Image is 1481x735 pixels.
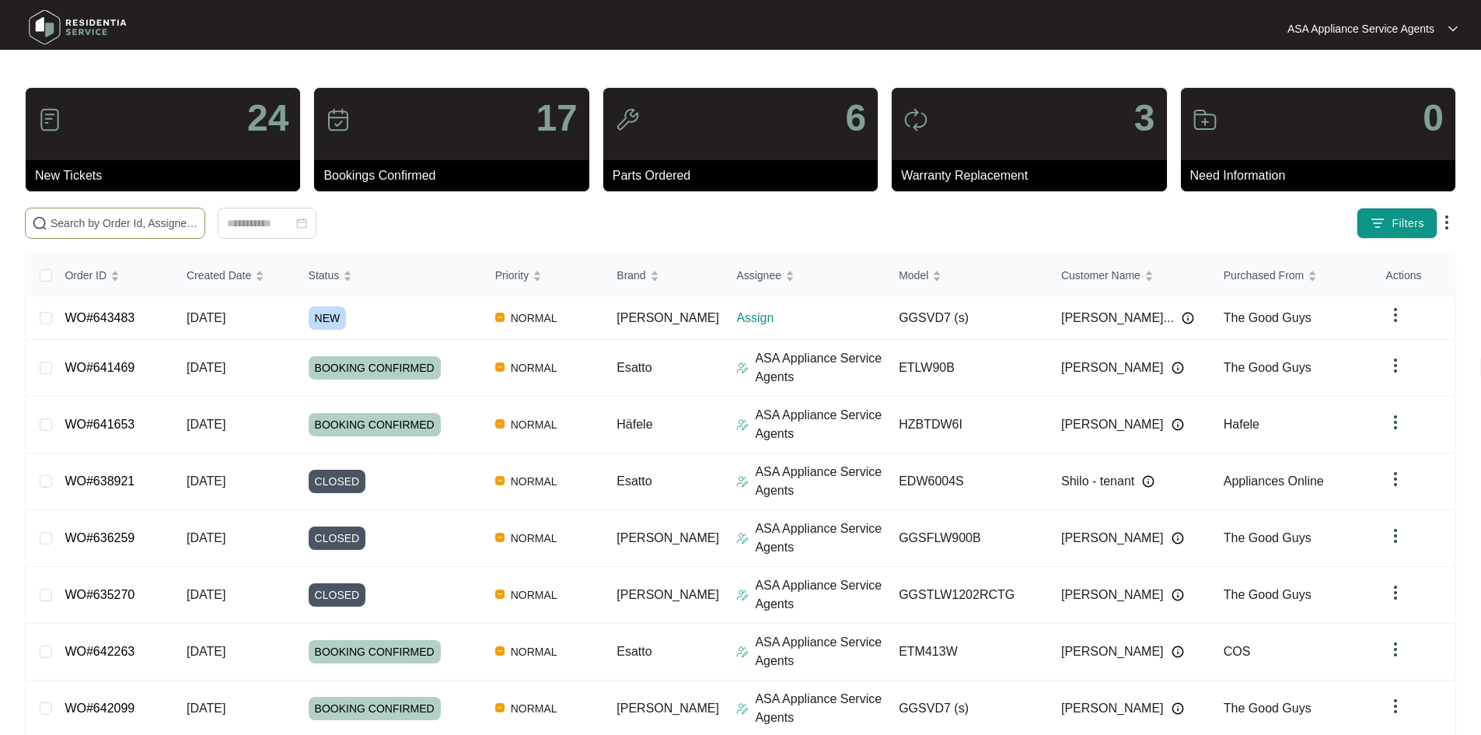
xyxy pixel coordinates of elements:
span: [PERSON_NAME] [1061,586,1164,604]
span: Filters [1392,215,1424,232]
span: BOOKING CONFIRMED [309,356,441,380]
img: Info icon [1172,646,1184,658]
img: icon [1193,107,1217,132]
img: dropdown arrow [1386,470,1405,488]
span: Model [899,267,928,284]
span: [PERSON_NAME] [1061,529,1164,548]
span: [DATE] [187,361,225,374]
img: Assigner Icon [736,362,749,374]
span: Customer Name [1061,267,1140,284]
img: dropdown arrow [1386,640,1405,659]
p: Need Information [1190,166,1455,185]
span: Hafele [1224,418,1259,431]
p: ASA Appliance Service Agents [755,520,886,557]
p: 17 [536,100,577,137]
span: [PERSON_NAME] [617,531,719,544]
span: CLOSED [309,527,366,550]
p: 0 [1423,100,1444,137]
th: Assignee [724,255,886,296]
span: Häfele [617,418,652,431]
span: [PERSON_NAME]... [1061,309,1174,327]
span: Order ID [65,267,107,284]
span: The Good Guys [1224,311,1312,324]
img: Vercel Logo [495,476,505,485]
th: Model [886,255,1049,296]
img: Assigner Icon [736,702,749,715]
a: WO#642263 [65,645,134,658]
p: Warranty Replacement [901,166,1166,185]
span: Priority [495,267,529,284]
img: Info icon [1172,589,1184,601]
span: NEW [309,306,347,330]
button: filter iconFilters [1357,208,1437,239]
a: WO#636259 [65,531,134,544]
th: Created Date [174,255,296,296]
span: Purchased From [1224,267,1304,284]
p: Parts Ordered [613,166,878,185]
td: GGSFLW900B [886,510,1049,567]
td: HZBTDW6I [886,397,1049,453]
span: The Good Guys [1224,588,1312,601]
img: icon [37,107,62,132]
span: The Good Guys [1224,531,1312,544]
img: dropdown arrow [1448,25,1458,33]
span: NORMAL [505,472,564,491]
span: Created Date [187,267,251,284]
img: Vercel Logo [495,533,505,542]
span: Appliances Online [1224,474,1324,488]
p: ASA Appliance Service Agents [1287,21,1434,37]
img: Vercel Logo [495,703,505,712]
img: Assigner Icon [736,589,749,601]
p: 24 [247,100,288,137]
img: Vercel Logo [495,419,505,429]
img: Vercel Logo [495,590,505,599]
a: WO#638921 [65,474,134,488]
img: icon [326,107,351,132]
span: [PERSON_NAME] [1061,415,1164,434]
img: Vercel Logo [495,362,505,372]
img: dropdown arrow [1386,527,1405,545]
a: WO#641469 [65,361,134,374]
th: Order ID [52,255,174,296]
img: dropdown arrow [1386,697,1405,716]
img: dropdown arrow [1386,413,1405,432]
span: [PERSON_NAME] [1061,359,1164,377]
span: [DATE] [187,645,225,658]
span: [PERSON_NAME] [617,702,719,715]
img: Assigner Icon [736,418,749,431]
img: dropdown arrow [1386,306,1405,324]
span: NORMAL [505,415,564,434]
span: [DATE] [187,531,225,544]
p: Bookings Confirmed [323,166,589,185]
p: ASA Appliance Service Agents [755,690,886,727]
td: ETLW90B [886,340,1049,397]
th: Brand [604,255,724,296]
p: ASA Appliance Service Agents [755,349,886,387]
span: NORMAL [505,529,564,548]
a: WO#642099 [65,702,134,715]
p: ASA Appliance Service Agents [755,633,886,670]
th: Actions [1374,255,1455,296]
img: Assigner Icon [736,646,749,658]
span: [PERSON_NAME] [617,588,719,601]
span: [DATE] [187,702,225,715]
span: Esatto [617,361,651,374]
p: ASA Appliance Service Agents [755,463,886,500]
td: GGSTLW1202RCTG [886,567,1049,624]
span: [DATE] [187,588,225,601]
img: icon [615,107,640,132]
span: [DATE] [187,474,225,488]
span: NORMAL [505,642,564,661]
a: WO#643483 [65,311,134,324]
span: BOOKING CONFIRMED [309,640,441,663]
span: [DATE] [187,418,225,431]
p: ASA Appliance Service Agents [755,576,886,614]
img: Info icon [1172,362,1184,374]
span: BOOKING CONFIRMED [309,413,441,436]
td: EDW6004S [886,453,1049,510]
th: Priority [483,255,605,296]
span: [PERSON_NAME] [1061,642,1164,661]
span: CLOSED [309,470,366,493]
img: filter icon [1370,215,1385,231]
span: CLOSED [309,583,366,607]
